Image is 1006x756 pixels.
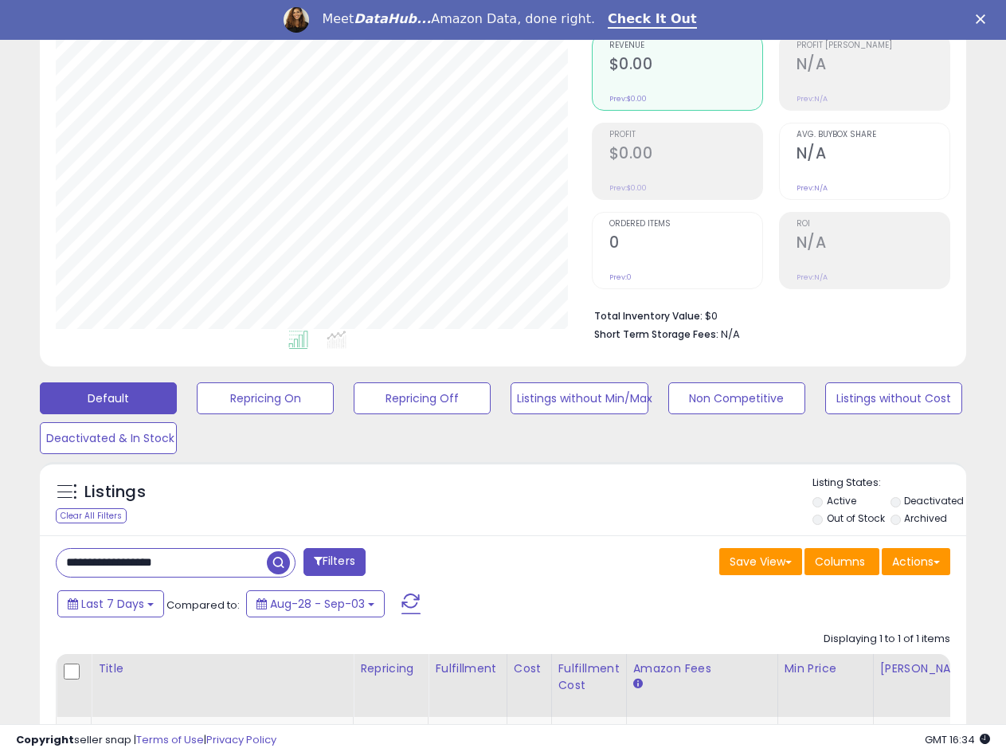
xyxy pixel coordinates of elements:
strong: Copyright [16,732,74,747]
div: Min Price [785,660,867,677]
button: Deactivated & In Stock [40,422,177,454]
span: Profit [PERSON_NAME] [797,41,949,50]
div: Meet Amazon Data, done right. [322,11,595,27]
span: Profit [609,131,762,139]
button: Repricing Off [354,382,491,414]
li: $0 [594,305,938,324]
span: 2025-09-11 16:34 GMT [925,732,990,747]
button: Actions [882,548,950,575]
div: Clear All Filters [56,508,127,523]
small: Prev: $0.00 [609,183,647,193]
span: Avg. Buybox Share [797,131,949,139]
span: Ordered Items [609,220,762,229]
button: Columns [804,548,879,575]
a: Terms of Use [136,732,204,747]
div: [PERSON_NAME] [880,660,975,677]
label: Out of Stock [827,511,885,525]
button: Save View [719,548,802,575]
button: Listings without Min/Max [511,382,648,414]
button: Repricing On [197,382,334,414]
i: DataHub... [354,11,431,26]
label: Archived [904,511,947,525]
button: Listings without Cost [825,382,962,414]
span: Revenue [609,41,762,50]
small: Amazon Fees. [633,677,643,691]
p: Listing States: [812,476,966,491]
small: Prev: N/A [797,94,828,104]
div: Close [976,14,992,24]
h2: 0 [609,233,762,255]
div: Title [98,660,346,677]
h2: $0.00 [609,144,762,166]
span: Aug-28 - Sep-03 [270,596,365,612]
div: Fulfillment Cost [558,660,620,694]
span: Compared to: [166,597,240,613]
button: Non Competitive [668,382,805,414]
small: Prev: 0 [609,272,632,282]
b: Total Inventory Value: [594,309,703,323]
button: Last 7 Days [57,590,164,617]
span: Last 7 Days [81,596,144,612]
span: N/A [721,327,740,342]
span: Columns [815,554,865,570]
button: Aug-28 - Sep-03 [246,590,385,617]
button: Filters [303,548,366,576]
div: Cost [514,660,545,677]
label: Deactivated [904,494,964,507]
a: Privacy Policy [206,732,276,747]
div: Fulfillment [435,660,499,677]
a: Check It Out [608,11,697,29]
small: Prev: N/A [797,272,828,282]
img: Profile image for Georgie [284,7,309,33]
h2: $0.00 [609,55,762,76]
small: Prev: $0.00 [609,94,647,104]
span: ROI [797,220,949,229]
div: Repricing [360,660,421,677]
div: Displaying 1 to 1 of 1 items [824,632,950,647]
h2: N/A [797,55,949,76]
small: Prev: N/A [797,183,828,193]
h2: N/A [797,144,949,166]
h2: N/A [797,233,949,255]
div: Amazon Fees [633,660,771,677]
label: Active [827,494,856,507]
b: Short Term Storage Fees: [594,327,718,341]
h5: Listings [84,481,146,503]
div: seller snap | | [16,733,276,748]
button: Default [40,382,177,414]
